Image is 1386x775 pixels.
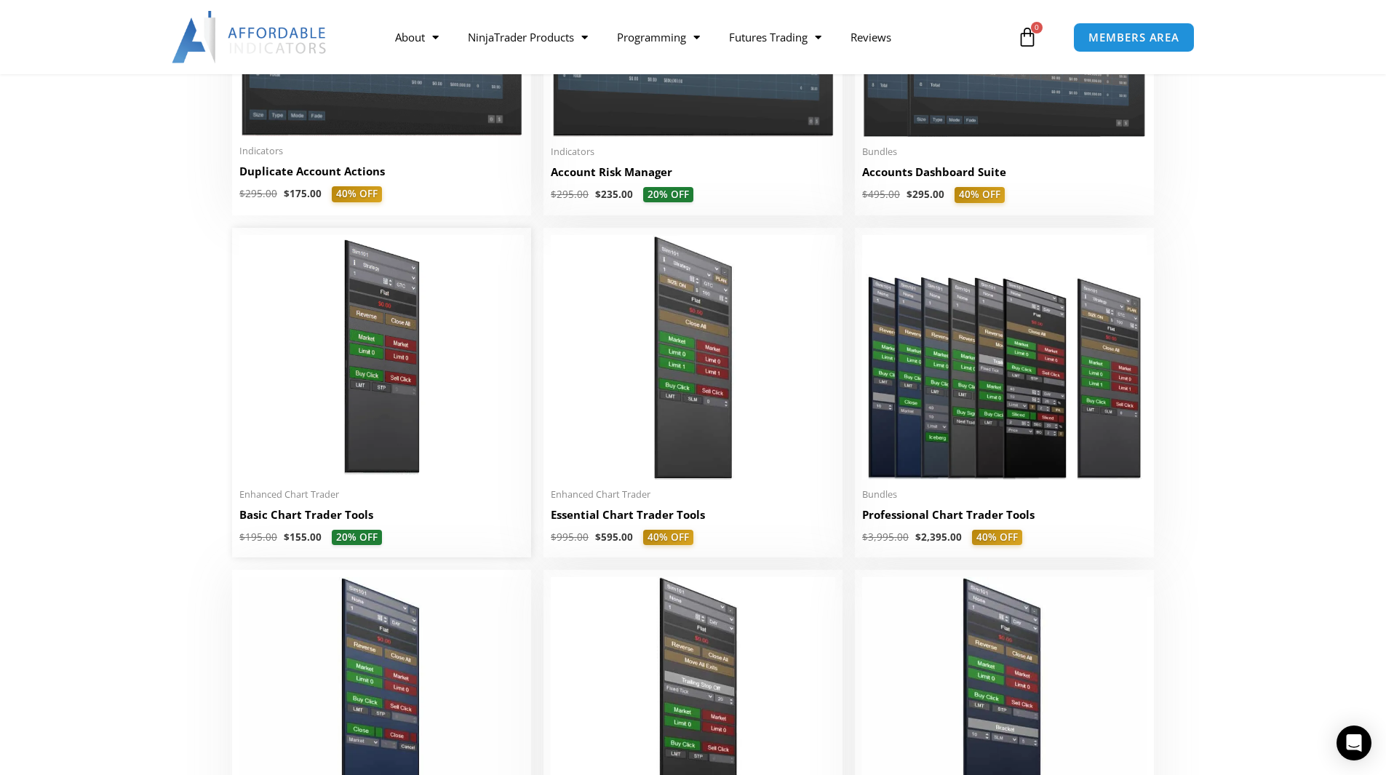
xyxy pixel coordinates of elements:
span: $ [239,530,245,544]
a: Basic Chart Trader Tools [239,507,524,530]
span: $ [284,530,290,544]
bdi: 295.00 [239,187,277,200]
span: $ [239,187,245,200]
span: $ [595,188,601,201]
img: ProfessionalToolsBundlePage [862,235,1147,480]
a: Duplicate Account Actions [239,164,524,186]
bdi: 175.00 [284,187,322,200]
h2: Duplicate Account Actions [239,164,524,179]
bdi: 295.00 [907,188,944,201]
span: MEMBERS AREA [1088,32,1179,43]
bdi: 155.00 [284,530,322,544]
span: 40% OFF [955,187,1005,203]
a: MEMBERS AREA [1073,23,1195,52]
a: About [381,20,453,54]
img: BasicTools [239,235,524,480]
bdi: 235.00 [595,188,633,201]
bdi: 2,395.00 [915,530,962,544]
span: 40% OFF [643,530,693,546]
span: $ [907,188,912,201]
a: Professional Chart Trader Tools [862,507,1147,530]
h2: Accounts Dashboard Suite [862,164,1147,180]
a: Account Risk Manager [551,164,835,187]
span: 0 [1031,22,1043,33]
span: $ [915,530,921,544]
bdi: 995.00 [551,530,589,544]
span: $ [862,530,868,544]
h2: Professional Chart Trader Tools [862,507,1147,522]
span: 20% OFF [332,530,382,546]
bdi: 595.00 [595,530,633,544]
a: Accounts Dashboard Suite [862,164,1147,187]
img: Essential Chart Trader Tools [551,235,835,480]
span: Indicators [551,146,835,158]
bdi: 3,995.00 [862,530,909,544]
span: Indicators [239,145,524,157]
h2: Basic Chart Trader Tools [239,507,524,522]
span: $ [284,187,290,200]
span: $ [862,188,868,201]
img: LogoAI | Affordable Indicators – NinjaTrader [172,11,328,63]
span: Enhanced Chart Trader [239,488,524,501]
h2: Essential Chart Trader Tools [551,507,835,522]
span: Enhanced Chart Trader [551,488,835,501]
a: Programming [602,20,714,54]
bdi: 295.00 [551,188,589,201]
span: $ [551,530,557,544]
span: Bundles [862,146,1147,158]
bdi: 195.00 [239,530,277,544]
a: NinjaTrader Products [453,20,602,54]
a: 0 [995,16,1059,58]
a: Essential Chart Trader Tools [551,507,835,530]
div: Open Intercom Messenger [1337,726,1371,760]
h2: Account Risk Manager [551,164,835,180]
span: $ [595,530,601,544]
nav: Menu [381,20,1013,54]
span: 40% OFF [972,530,1022,546]
a: Futures Trading [714,20,836,54]
span: Bundles [862,488,1147,501]
a: Reviews [836,20,906,54]
span: 20% OFF [643,187,693,203]
bdi: 495.00 [862,188,900,201]
span: $ [551,188,557,201]
span: 40% OFF [332,186,382,202]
